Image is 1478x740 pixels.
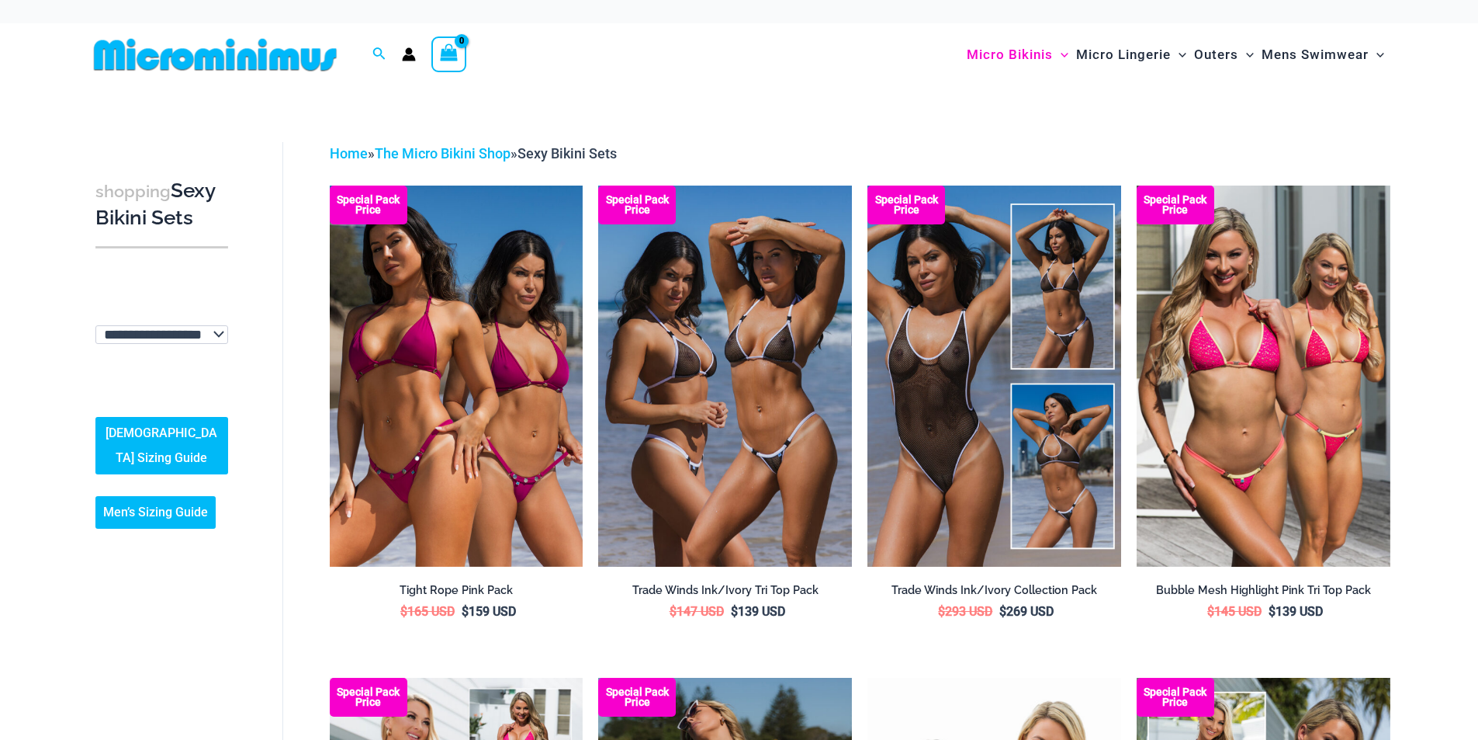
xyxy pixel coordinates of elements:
[967,35,1053,75] span: Micro Bikinis
[598,583,852,603] a: Trade Winds Ink/Ivory Tri Top Pack
[598,583,852,598] h2: Trade Winds Ink/Ivory Tri Top Pack
[1137,583,1390,603] a: Bubble Mesh Highlight Pink Tri Top Pack
[375,145,511,162] a: The Micro Bikini Shop
[999,604,1006,619] span: $
[867,186,1121,566] a: Collection Pack Collection Pack b (1)Collection Pack b (1)
[1369,35,1384,75] span: Menu Toggle
[431,36,467,72] a: View Shopping Cart, empty
[95,182,171,201] span: shopping
[598,195,676,215] b: Special Pack Price
[1137,583,1390,598] h2: Bubble Mesh Highlight Pink Tri Top Pack
[670,604,677,619] span: $
[330,687,407,707] b: Special Pack Price
[1194,35,1238,75] span: Outers
[88,37,343,72] img: MM SHOP LOGO FLAT
[867,186,1121,566] img: Collection Pack
[330,186,583,566] img: Collection Pack F
[1269,604,1323,619] bdi: 139 USD
[95,417,228,474] a: [DEMOGRAPHIC_DATA] Sizing Guide
[330,145,617,162] span: » »
[1137,186,1390,566] img: Tri Top Pack F
[1171,35,1186,75] span: Menu Toggle
[670,604,724,619] bdi: 147 USD
[598,186,852,566] img: Top Bum Pack
[731,604,738,619] span: $
[938,604,945,619] span: $
[372,45,386,64] a: Search icon link
[1137,195,1214,215] b: Special Pack Price
[1137,687,1214,707] b: Special Pack Price
[731,604,785,619] bdi: 139 USD
[517,145,617,162] span: Sexy Bikini Sets
[1137,186,1390,566] a: Tri Top Pack F Tri Top Pack BTri Top Pack B
[1269,604,1276,619] span: $
[330,583,583,598] h2: Tight Rope Pink Pack
[598,687,676,707] b: Special Pack Price
[95,178,228,231] h3: Sexy Bikini Sets
[938,604,992,619] bdi: 293 USD
[1072,31,1190,78] a: Micro LingerieMenu ToggleMenu Toggle
[1207,604,1262,619] bdi: 145 USD
[963,31,1072,78] a: Micro BikinisMenu ToggleMenu Toggle
[330,186,583,566] a: Collection Pack F Collection Pack B (3)Collection Pack B (3)
[1053,35,1068,75] span: Menu Toggle
[1190,31,1258,78] a: OutersMenu ToggleMenu Toggle
[999,604,1054,619] bdi: 269 USD
[462,604,516,619] bdi: 159 USD
[598,186,852,566] a: Top Bum Pack Top Bum Pack bTop Bum Pack b
[400,604,455,619] bdi: 165 USD
[1258,31,1388,78] a: Mens SwimwearMenu ToggleMenu Toggle
[330,145,368,162] a: Home
[330,583,583,603] a: Tight Rope Pink Pack
[1262,35,1369,75] span: Mens Swimwear
[867,583,1121,598] h2: Trade Winds Ink/Ivory Collection Pack
[961,29,1391,81] nav: Site Navigation
[462,604,469,619] span: $
[400,604,407,619] span: $
[402,47,416,61] a: Account icon link
[95,496,216,529] a: Men’s Sizing Guide
[1207,604,1214,619] span: $
[1238,35,1254,75] span: Menu Toggle
[330,195,407,215] b: Special Pack Price
[1076,35,1171,75] span: Micro Lingerie
[867,195,945,215] b: Special Pack Price
[867,583,1121,603] a: Trade Winds Ink/Ivory Collection Pack
[95,325,228,344] select: wpc-taxonomy-pa_fabric-type-746009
